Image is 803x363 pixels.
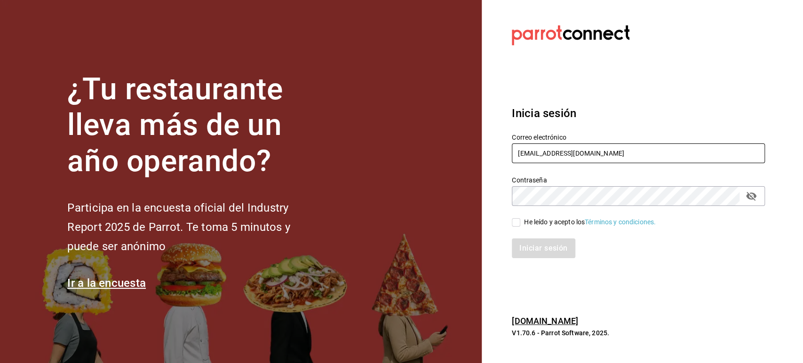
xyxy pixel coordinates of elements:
[585,218,656,226] a: Términos y condiciones.
[67,71,321,180] h1: ¿Tu restaurante lleva más de un año operando?
[512,176,765,183] label: Contraseña
[524,217,656,227] div: He leído y acepto los
[512,105,765,122] h3: Inicia sesión
[67,198,321,256] h2: Participa en la encuesta oficial del Industry Report 2025 de Parrot. Te toma 5 minutos y puede se...
[512,143,765,163] input: Ingresa tu correo electrónico
[512,328,765,338] p: V1.70.6 - Parrot Software, 2025.
[512,134,765,140] label: Correo electrónico
[67,276,146,290] a: Ir a la encuesta
[743,188,759,204] button: passwordField
[512,316,578,326] a: [DOMAIN_NAME]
